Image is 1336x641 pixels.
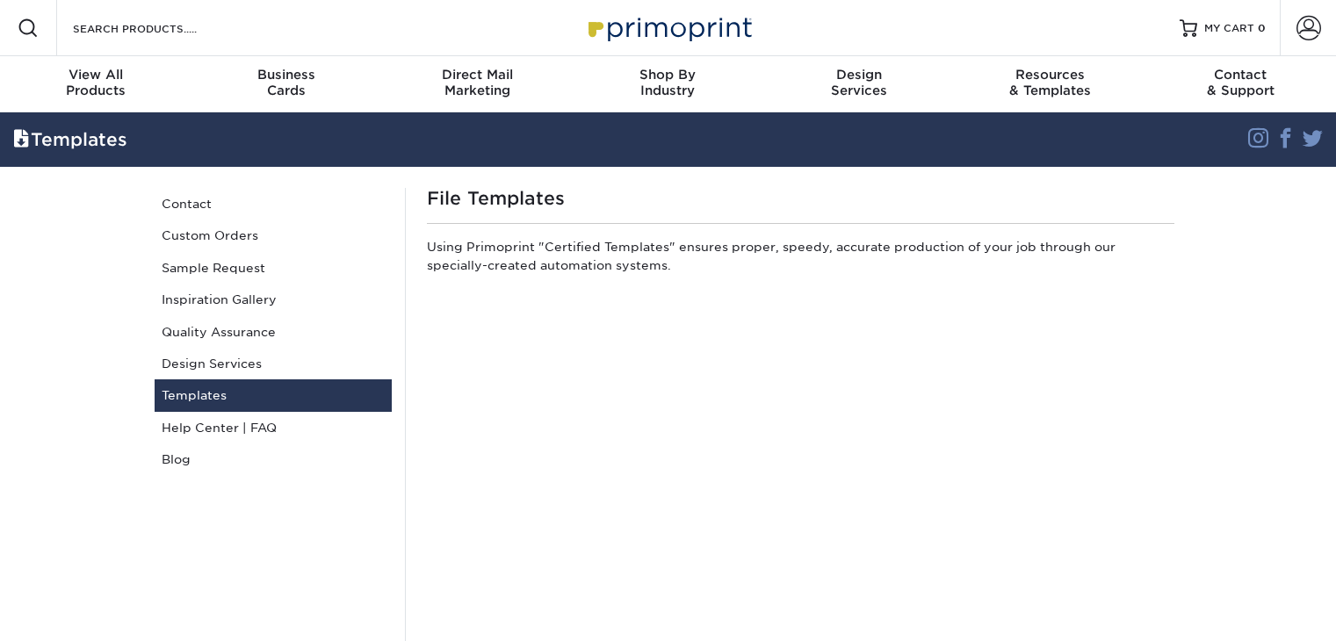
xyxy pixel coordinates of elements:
[763,56,954,112] a: DesignServices
[191,67,381,83] span: Business
[427,188,1174,209] h1: File Templates
[427,238,1174,281] p: Using Primoprint "Certified Templates" ensures proper, speedy, accurate production of your job th...
[155,348,392,379] a: Design Services
[1258,22,1266,34] span: 0
[954,67,1145,83] span: Resources
[155,284,392,315] a: Inspiration Gallery
[155,220,392,251] a: Custom Orders
[573,56,763,112] a: Shop ByIndustry
[155,188,392,220] a: Contact
[71,18,242,39] input: SEARCH PRODUCTS.....
[155,412,392,443] a: Help Center | FAQ
[1145,56,1336,112] a: Contact& Support
[573,67,763,98] div: Industry
[1145,67,1336,83] span: Contact
[1145,67,1336,98] div: & Support
[191,56,381,112] a: BusinessCards
[1204,21,1254,36] span: MY CART
[382,67,573,98] div: Marketing
[155,316,392,348] a: Quality Assurance
[382,67,573,83] span: Direct Mail
[382,56,573,112] a: Direct MailMarketing
[763,67,954,83] span: Design
[954,56,1145,112] a: Resources& Templates
[155,252,392,284] a: Sample Request
[581,9,756,47] img: Primoprint
[191,67,381,98] div: Cards
[155,379,392,411] a: Templates
[573,67,763,83] span: Shop By
[763,67,954,98] div: Services
[954,67,1145,98] div: & Templates
[155,443,392,475] a: Blog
